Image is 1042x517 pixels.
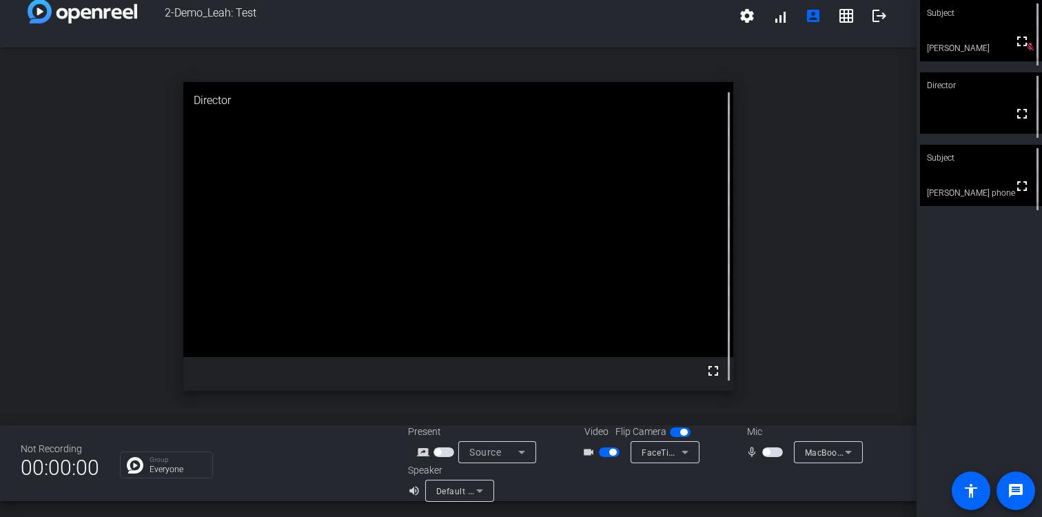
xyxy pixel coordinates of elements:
[920,145,1042,171] div: Subject
[408,483,425,499] mat-icon: volume_up
[127,457,143,474] img: Chat Icon
[871,8,888,24] mat-icon: logout
[615,425,666,439] span: Flip Camera
[582,444,599,460] mat-icon: videocam_outline
[1014,105,1030,122] mat-icon: fullscreen
[584,425,609,439] span: Video
[417,444,433,460] mat-icon: screen_share_outline
[838,8,855,24] mat-icon: grid_on
[469,447,501,458] span: Source
[408,463,491,478] div: Speaker
[1008,483,1024,499] mat-icon: message
[920,72,1042,99] div: Director
[1014,33,1030,50] mat-icon: fullscreen
[963,483,979,499] mat-icon: accessibility
[733,425,871,439] div: Mic
[805,447,946,458] span: MacBook Pro Microphone (Built-in)
[642,447,783,458] span: FaceTime HD Camera (467C:1317)
[705,363,722,379] mat-icon: fullscreen
[21,442,99,456] div: Not Recording
[150,465,205,474] p: Everyone
[150,456,205,463] p: Group
[183,82,733,119] div: Director
[408,425,546,439] div: Present
[746,444,762,460] mat-icon: mic_none
[436,485,602,496] span: Default - MacBook Pro Speakers (Built-in)
[1014,178,1030,194] mat-icon: fullscreen
[805,8,821,24] mat-icon: account_box
[21,451,99,485] span: 00:00:00
[739,8,755,24] mat-icon: settings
